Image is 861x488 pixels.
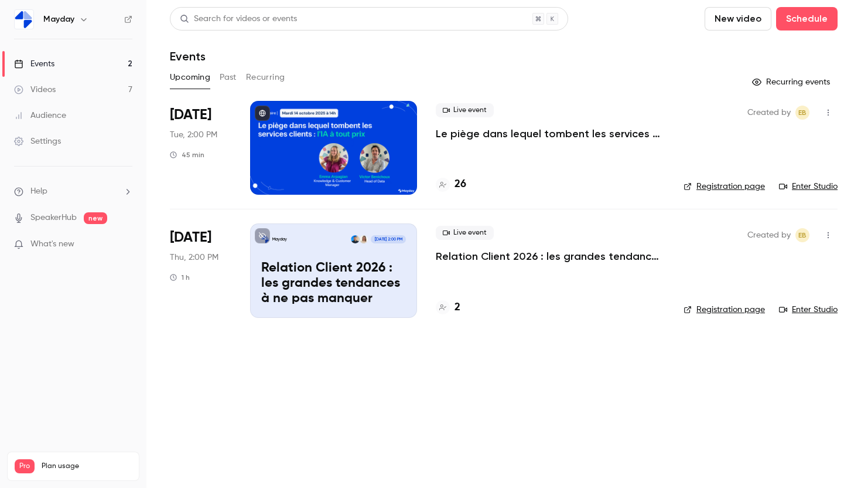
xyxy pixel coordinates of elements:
[180,13,297,25] div: Search for videos or events
[436,249,665,263] a: Relation Client 2026 : les grandes tendances à ne pas manquer
[246,68,285,87] button: Recurring
[776,7,838,30] button: Schedule
[170,68,210,87] button: Upcoming
[747,73,838,91] button: Recurring events
[170,49,206,63] h1: Events
[436,127,665,141] a: Le piège dans lequel tombent les services clients : l’IA à tout prix
[15,10,33,29] img: Mayday
[705,7,771,30] button: New video
[798,106,807,120] span: EB
[455,300,460,316] h4: 2
[684,304,765,316] a: Registration page
[436,300,460,316] a: 2
[43,13,74,25] h6: Mayday
[170,223,231,317] div: Nov 13 Thu, 2:00 PM (Europe/Paris)
[684,181,765,192] a: Registration page
[30,238,74,250] span: What's new
[250,223,417,317] a: Relation Client 2026 : les grandes tendances à ne pas manquerMaydaySolène NassifFrançois Castro-L...
[455,177,466,192] h4: 26
[747,106,791,120] span: Created by
[220,68,237,87] button: Past
[170,228,211,247] span: [DATE]
[436,177,466,192] a: 26
[170,252,218,263] span: Thu, 2:00 PM
[261,261,406,306] p: Relation Client 2026 : les grandes tendances à ne pas manquer
[371,235,405,243] span: [DATE] 2:00 PM
[170,150,204,160] div: 45 min
[118,239,132,250] iframe: Noticeable Trigger
[351,235,359,243] img: François Castro-Lara
[272,236,287,242] p: Mayday
[30,185,47,198] span: Help
[795,106,809,120] span: Elise Boukhechem
[14,58,54,70] div: Events
[747,228,791,242] span: Created by
[170,129,217,141] span: Tue, 2:00 PM
[795,228,809,242] span: Elise Boukhechem
[84,212,107,224] span: new
[14,84,56,96] div: Videos
[14,185,132,198] li: help-dropdown-opener
[14,110,66,121] div: Audience
[360,235,368,243] img: Solène Nassif
[170,101,231,195] div: Oct 14 Tue, 2:00 PM (Europe/Paris)
[779,304,838,316] a: Enter Studio
[30,212,77,224] a: SpeakerHub
[15,459,35,473] span: Pro
[170,106,211,124] span: [DATE]
[42,462,132,471] span: Plan usage
[436,103,494,117] span: Live event
[14,135,61,147] div: Settings
[779,181,838,192] a: Enter Studio
[798,228,807,242] span: EB
[436,226,494,240] span: Live event
[170,273,190,282] div: 1 h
